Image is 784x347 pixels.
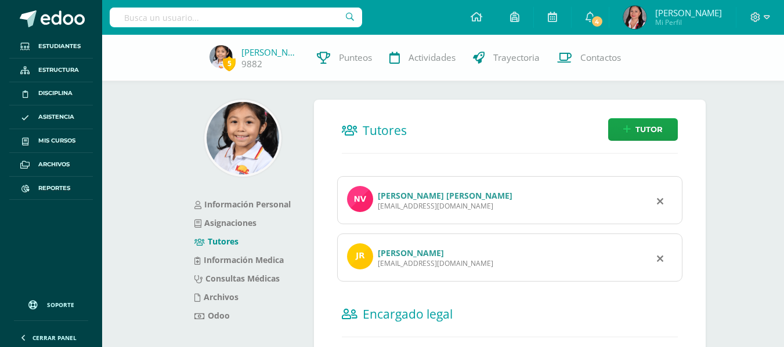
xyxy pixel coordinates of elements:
[241,46,299,58] a: [PERSON_NAME]
[38,112,74,122] span: Asistencia
[241,58,262,70] a: 9882
[378,247,444,258] a: [PERSON_NAME]
[9,82,93,106] a: Disciplina
[635,119,663,140] span: Tutor
[608,118,678,141] a: Tutor
[9,153,93,177] a: Archivos
[38,42,81,51] span: Estudiantes
[363,122,407,138] span: Tutores
[9,59,93,82] a: Estructura
[194,254,284,265] a: Información Medica
[9,177,93,200] a: Reportes
[207,102,279,174] img: 248b65e217a6fe6a113baa1f46a354eb.png
[9,129,93,153] a: Mis cursos
[194,310,230,321] a: Odoo
[194,291,239,302] a: Archivos
[38,136,75,145] span: Mis cursos
[32,334,77,342] span: Cerrar panel
[655,17,722,27] span: Mi Perfil
[657,193,663,207] div: Remover
[339,52,372,64] span: Punteos
[378,201,512,211] div: [EMAIL_ADDRESS][DOMAIN_NAME]
[38,89,73,98] span: Disciplina
[194,236,239,247] a: Tutores
[347,243,373,269] img: profile image
[47,301,74,309] span: Soporte
[38,160,70,169] span: Archivos
[580,52,621,64] span: Contactos
[194,199,291,210] a: Información Personal
[363,306,453,322] span: Encargado legal
[347,186,373,212] img: profile image
[9,35,93,59] a: Estudiantes
[38,184,70,193] span: Reportes
[223,56,236,71] span: 5
[493,52,540,64] span: Trayectoria
[38,65,79,75] span: Estructura
[381,35,464,81] a: Actividades
[110,8,362,27] input: Busca un usuario...
[308,35,381,81] a: Punteos
[209,45,233,68] img: f764cd85c9722be720720fff251e3318.png
[548,35,630,81] a: Contactos
[590,15,603,28] span: 4
[464,35,548,81] a: Trayectoria
[14,289,88,317] a: Soporte
[194,273,280,284] a: Consultas Médicas
[655,7,722,19] span: [PERSON_NAME]
[623,6,646,29] img: 316256233fc5d05bd520c6ab6e96bb4a.png
[9,105,93,129] a: Asistencia
[378,258,493,268] div: [EMAIL_ADDRESS][DOMAIN_NAME]
[378,190,512,201] a: [PERSON_NAME] [PERSON_NAME]
[657,251,663,265] div: Remover
[409,52,456,64] span: Actividades
[194,217,256,228] a: Asignaciones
